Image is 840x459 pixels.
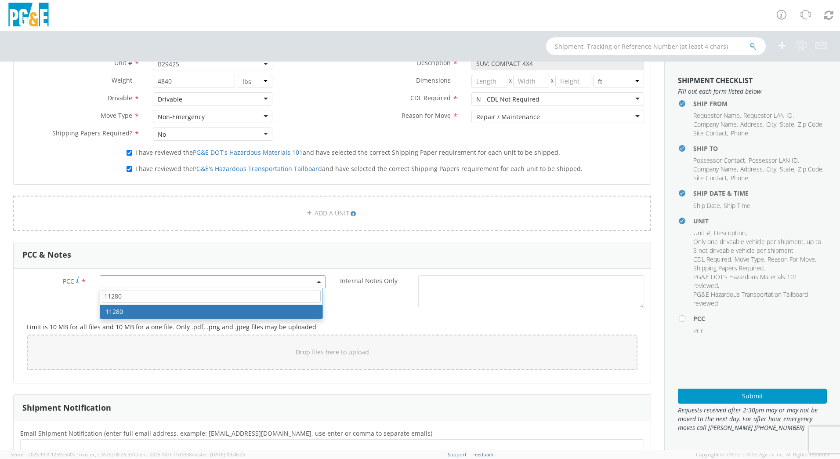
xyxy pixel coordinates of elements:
span: Fill out each form listed below [678,87,827,96]
span: City [766,120,776,128]
span: Email Shipment Notification (enter full email address, example: jdoe01@agistix.com, use enter or ... [20,429,432,437]
span: Shipping Papers Required [693,264,764,272]
h3: Shipment Notification [22,404,111,412]
div: Drivable [158,95,182,104]
div: No [158,130,166,139]
li: , [693,255,732,264]
li: , [780,165,796,174]
li: , [693,201,721,210]
a: PG&E DOT's Hazardous Materials 101 [193,148,303,157]
span: Site Contact [693,129,727,137]
li: , [693,237,825,255]
span: CDL Required [410,94,451,102]
span: master, [DATE] 08:26:33 [79,451,133,458]
h3: PCC & Notes [22,251,71,259]
span: Ship Date [693,201,720,210]
span: Company Name [693,165,737,173]
span: Move Type [735,255,764,263]
input: Length [471,75,507,88]
span: Unit # [693,229,710,237]
span: Address [740,165,763,173]
li: , [693,120,738,129]
input: Width [513,75,549,88]
li: , [766,120,778,129]
span: Company Name [693,120,737,128]
li: , [743,111,794,120]
span: Zip Code [798,120,822,128]
span: PCC [63,277,74,285]
li: , [740,165,764,174]
span: master, [DATE] 09:46:25 [192,451,245,458]
input: Height [555,75,591,88]
span: PCC [693,327,705,335]
span: Copyright © [DATE]-[DATE] Agistix Inc., All Rights Reserved [696,451,829,458]
span: PG&E Hazardous Transportation Tailboard reviewed [693,290,808,307]
span: Site Contact [693,174,727,182]
div: Non-Emergency [158,113,205,121]
span: I have reviewed the and have selected the correct Shipping Paper requirement for each unit to be ... [135,148,560,157]
span: Requestor Name [693,111,740,120]
li: , [766,165,778,174]
a: ADD A UNIT [13,196,651,231]
span: X [507,75,514,88]
span: State [780,165,794,173]
span: Description [714,229,746,237]
li: , [798,165,824,174]
span: Only one driveable vehicle per shipment, up to 3 not driveable vehicle per shipment [693,237,821,255]
img: pge-logo-06675f144f4cfa6a6814.png [7,3,51,29]
li: , [735,255,765,264]
a: Feedback [472,451,494,458]
input: I have reviewed thePG&E DOT's Hazardous Materials 101and have selected the correct Shipping Paper... [127,150,132,156]
span: Dimensions [416,76,451,84]
li: , [714,229,747,237]
strong: Shipment Checklist [678,76,753,85]
li: , [693,129,728,138]
li: , [798,120,824,129]
span: Description [417,58,451,67]
span: X [549,75,555,88]
span: Weight [112,76,132,84]
span: Drop files here to upload [296,348,369,356]
h5: Limit is 10 MB for all files and 10 MB for a one file. Only .pdf, .png and .jpeg files may be upl... [27,324,637,330]
li: , [749,156,799,165]
span: Requests received after 2:30pm may or may not be moved to the next day. For after hour emergency ... [678,406,827,432]
span: Reason for Move [402,111,451,120]
span: Requestor LAN ID [743,111,793,120]
span: I have reviewed the and have selected the correct Shipping Papers requirement for each unit to be... [135,164,583,173]
li: , [693,165,738,174]
a: PG&E's Hazardous Transportation Tailboard [193,164,322,173]
li: , [780,120,796,129]
span: Move Type [101,111,132,120]
div: Repair / Maintenance [476,113,540,121]
li: , [693,273,825,290]
li: , [693,174,728,182]
h4: Ship From [693,100,827,107]
span: Phone [731,174,748,182]
span: Internal Notes Only [340,277,398,285]
span: Zip Code [798,165,822,173]
h4: PCC [693,315,827,322]
span: B29425 [158,60,268,68]
li: , [693,229,712,237]
span: Reason For Move [768,255,815,263]
input: I have reviewed thePG&E's Hazardous Transportation Tailboardand have selected the correct Shippin... [127,166,132,172]
h4: Unit [693,218,827,224]
li: , [693,111,741,120]
span: City [766,165,776,173]
li: 11280 [100,305,322,319]
span: Server: 2025.19.0-1259b540fc1 [11,451,133,458]
div: N - CDL Not Required [476,95,539,104]
span: Possessor Contact [693,156,745,164]
h4: Ship To [693,145,827,152]
span: B29425 [153,57,272,70]
span: State [780,120,794,128]
span: Address [740,120,763,128]
span: Drivable [108,94,132,102]
li: , [740,120,764,129]
button: Submit [678,389,827,404]
span: Unit # [114,58,132,67]
li: , [768,255,816,264]
li: , [693,156,746,165]
span: Client: 2025.18.0-71d3358 [134,451,245,458]
span: Possessor LAN ID [749,156,798,164]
